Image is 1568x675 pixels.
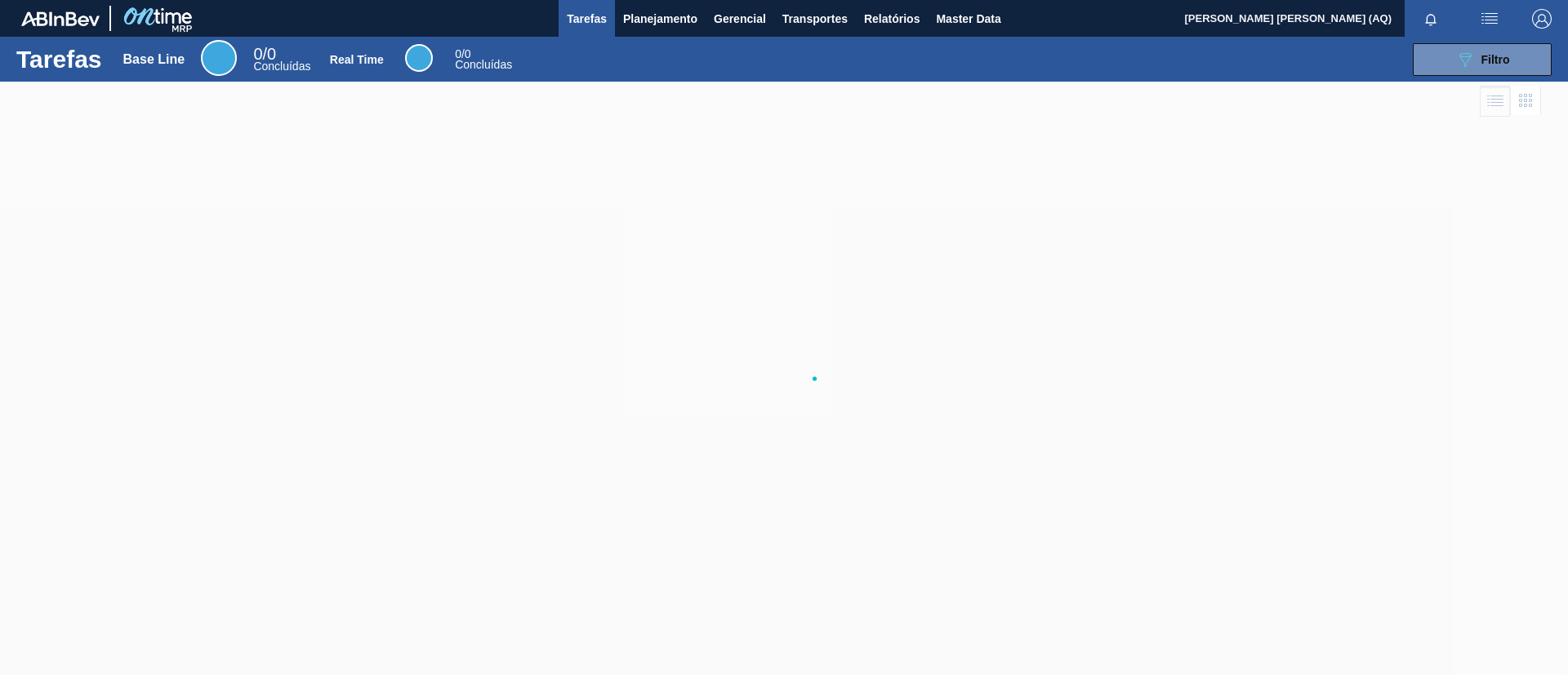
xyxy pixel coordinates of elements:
img: userActions [1480,9,1499,29]
button: Notificações [1405,7,1457,30]
span: Concluídas [455,58,512,71]
span: Gerencial [714,9,766,29]
span: Master Data [936,9,1000,29]
div: Base Line [253,47,310,72]
span: Relatórios [864,9,920,29]
span: Planejamento [623,9,697,29]
span: 0 [253,45,262,63]
div: Real Time [455,49,512,70]
div: Real Time [330,53,384,66]
h1: Tarefas [16,50,102,69]
div: Base Line [201,40,237,76]
span: / 0 [455,47,470,60]
span: Filtro [1481,53,1510,66]
span: / 0 [253,45,276,63]
span: 0 [455,47,461,60]
span: Tarefas [567,9,607,29]
button: Filtro [1413,43,1552,76]
img: Logout [1532,9,1552,29]
div: Real Time [405,44,433,72]
span: Transportes [782,9,848,29]
img: TNhmsLtSVTkK8tSr43FrP2fwEKptu5GPRR3wAAAABJRU5ErkJggg== [21,11,100,26]
span: Concluídas [253,60,310,73]
div: Base Line [123,52,185,67]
